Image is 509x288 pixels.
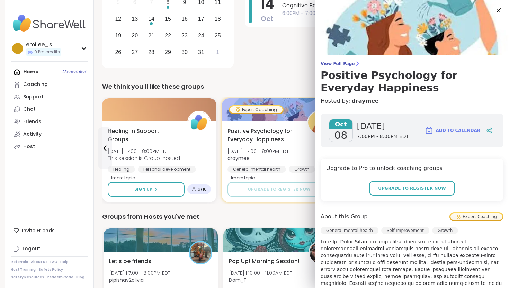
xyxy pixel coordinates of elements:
[381,227,429,234] div: Self-Improvement
[215,14,221,24] div: 18
[23,143,35,150] div: Host
[23,93,44,100] div: Support
[425,126,433,135] img: ShareWell Logomark
[181,31,188,40] div: 23
[227,148,289,155] span: [DATE] | 7:00 - 8:00PM EDT
[230,106,283,113] div: Expert Coaching
[227,166,286,173] div: General mental health
[11,243,88,255] a: Logout
[194,28,208,43] div: Choose Friday, October 24th, 2025
[248,186,310,192] span: Upgrade to register now
[11,224,88,237] div: Invite Friends
[102,82,495,91] div: We think you'll like these groups
[76,275,84,280] a: Blog
[432,227,458,234] div: Growth
[111,45,126,60] div: Choose Sunday, October 26th, 2025
[161,45,176,60] div: Choose Wednesday, October 29th, 2025
[326,164,498,174] h4: Upgrade to Pro to unlock coaching groups
[11,116,88,128] a: Friends
[23,118,41,125] div: Friends
[289,166,315,173] div: Growth
[115,31,121,40] div: 19
[321,213,367,221] h4: About this Group
[115,47,121,57] div: 26
[190,242,211,263] img: pipishay2olivia
[165,14,171,24] div: 15
[108,148,180,155] span: [DATE] | 7:00 - 8:00PM EDT
[132,31,138,40] div: 20
[210,28,225,43] div: Choose Saturday, October 25th, 2025
[321,69,503,94] h3: Positive Psychology for Everyday Happiness
[436,127,480,134] span: Add to Calendar
[378,185,446,191] span: Upgrade to register now
[198,31,204,40] div: 24
[215,31,221,40] div: 25
[321,227,378,234] div: General mental health
[198,47,204,57] div: 31
[148,31,154,40] div: 21
[229,270,292,277] span: [DATE] | 10:00 - 11:00AM EDT
[127,45,142,60] div: Choose Monday, October 27th, 2025
[11,260,28,264] a: Referrals
[11,128,88,141] a: Activity
[194,12,208,27] div: Choose Friday, October 17th, 2025
[329,119,352,129] span: Oct
[111,12,126,27] div: Choose Sunday, October 12th, 2025
[144,45,159,60] div: Choose Tuesday, October 28th, 2025
[31,260,47,264] a: About Us
[102,212,495,222] div: Groups from Hosts you've met
[227,155,250,162] b: draymee
[148,47,154,57] div: 28
[321,97,503,105] h4: Hosted by:
[127,12,142,27] div: Choose Monday, October 13th, 2025
[181,47,188,57] div: 30
[23,245,40,252] div: Logout
[16,44,19,53] span: e
[177,45,192,60] div: Choose Thursday, October 30th, 2025
[132,14,138,24] div: 13
[11,141,88,153] a: Host
[108,127,180,144] span: Healing in Support Groups
[282,1,483,10] span: Cognitive Behavioral Coaching: Shifting Self-Talk
[357,121,409,132] span: [DATE]
[108,182,185,197] button: Sign Up
[210,12,225,27] div: Choose Saturday, October 18th, 2025
[422,122,483,139] button: Add to Calendar
[23,131,42,138] div: Activity
[108,155,180,162] span: This session is Group-hosted
[229,257,300,265] span: Pop Up! Morning Session!
[357,133,409,140] span: 7:00PM - 8:00PM EDT
[11,103,88,116] a: Chat
[210,45,225,60] div: Choose Saturday, November 1st, 2025
[148,14,154,24] div: 14
[227,127,300,144] span: Positive Psychology for Everyday Happiness
[127,28,142,43] div: Choose Monday, October 20th, 2025
[26,41,61,48] div: emilee_s
[227,182,331,197] button: Upgrade to register now
[216,47,219,57] div: 1
[11,267,36,272] a: Host Training
[109,270,170,277] span: [DATE] | 7:00 - 8:00PM EDT
[109,257,151,265] span: Let's be friends
[198,14,204,24] div: 17
[308,112,330,133] img: draymee
[132,47,138,57] div: 27
[351,97,378,105] a: draymee
[60,260,69,264] a: Help
[11,11,88,35] img: ShareWell Nav Logo
[321,61,503,94] a: View Full PagePositive Psychology for Everyday Happiness
[144,12,159,27] div: Choose Tuesday, October 14th, 2025
[115,14,121,24] div: 12
[23,81,48,88] div: Coaching
[11,78,88,91] a: Coaching
[11,91,88,103] a: Support
[282,10,483,17] span: 6:00PM - 7:00PM EDT
[177,12,192,27] div: Choose Thursday, October 16th, 2025
[50,260,57,264] a: FAQ
[108,166,135,173] div: Healing
[34,49,60,55] span: 0 Pro credits
[198,187,207,192] span: 6 / 16
[23,106,36,113] div: Chat
[161,12,176,27] div: Choose Wednesday, October 15th, 2025
[194,45,208,60] div: Choose Friday, October 31st, 2025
